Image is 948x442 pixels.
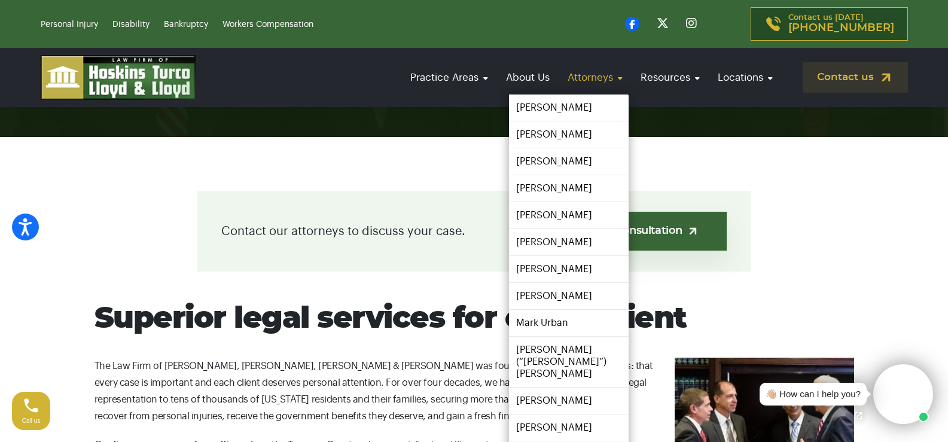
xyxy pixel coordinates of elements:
[509,95,629,121] a: [PERSON_NAME]
[41,55,196,100] img: logo
[751,7,908,41] a: Contact us [DATE][PHONE_NUMBER]
[164,20,208,29] a: Bankruptcy
[41,20,98,29] a: Personal Injury
[95,358,854,425] p: The Law Firm of [PERSON_NAME], [PERSON_NAME], [PERSON_NAME] & [PERSON_NAME] was founded on two ma...
[635,60,706,95] a: Resources
[562,60,629,95] a: Attorneys
[803,62,908,93] a: Contact us
[500,60,556,95] a: About Us
[404,60,494,95] a: Practice Areas
[509,388,629,414] a: [PERSON_NAME]
[766,388,861,401] div: 👋🏼 How can I help you?
[788,14,894,34] p: Contact us [DATE]
[535,212,727,251] a: Get a free consultation
[788,22,894,34] span: [PHONE_NUMBER]
[509,283,629,309] a: [PERSON_NAME]
[509,175,629,202] a: [PERSON_NAME]
[222,20,313,29] a: Workers Compensation
[509,310,629,336] a: Mark Urban
[95,301,854,337] h2: Superior legal services for every client
[509,202,629,228] a: [PERSON_NAME]
[509,229,629,255] a: [PERSON_NAME]
[197,191,751,272] div: Contact our attorneys to discuss your case.
[509,256,629,282] a: [PERSON_NAME]
[509,121,629,148] a: [PERSON_NAME]
[22,417,41,424] span: Call us
[509,414,629,441] a: [PERSON_NAME]
[846,403,871,428] a: Open chat
[509,337,629,387] a: [PERSON_NAME] (“[PERSON_NAME]”) [PERSON_NAME]
[687,225,699,237] img: arrow-up-right-light.svg
[712,60,779,95] a: Locations
[112,20,150,29] a: Disability
[509,148,629,175] a: [PERSON_NAME]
